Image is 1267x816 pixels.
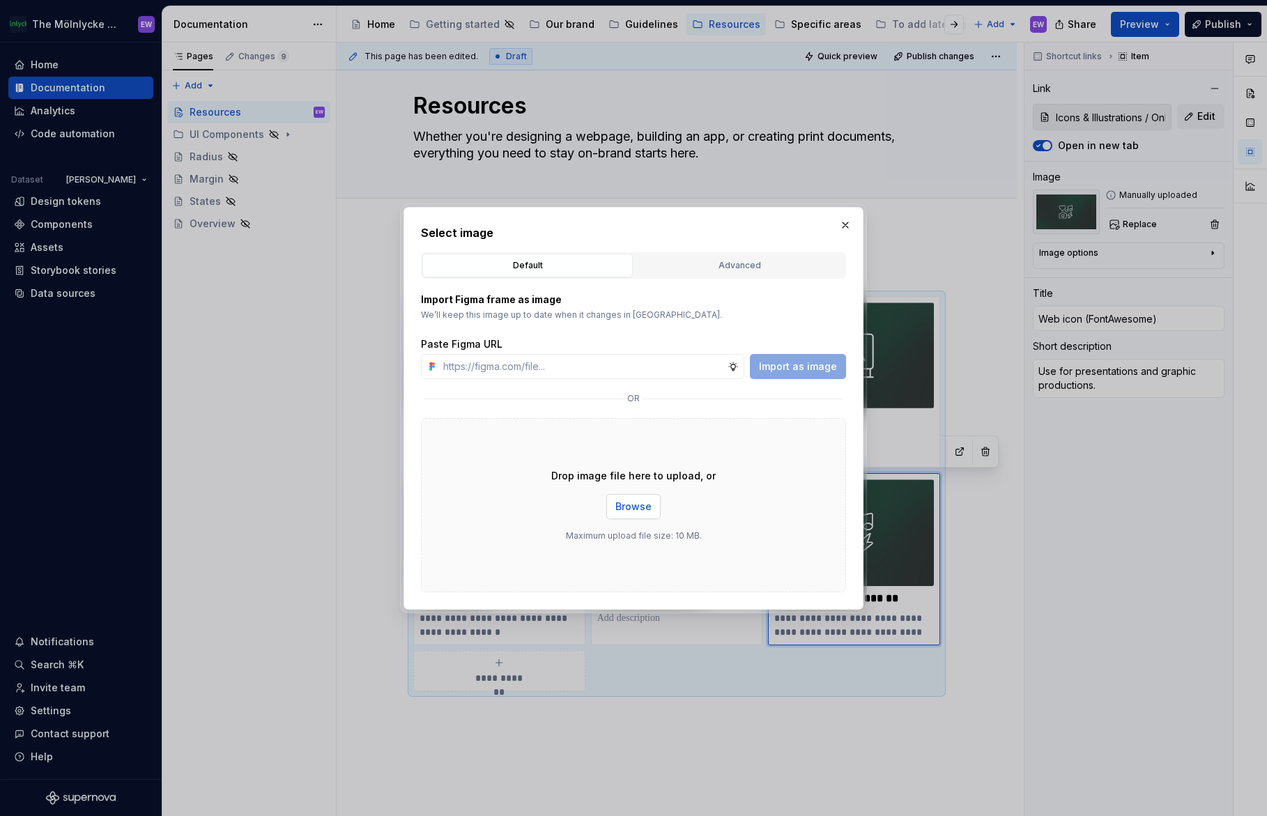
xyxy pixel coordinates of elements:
[421,309,846,321] p: We’ll keep this image up to date when it changes in [GEOGRAPHIC_DATA].
[639,259,840,272] div: Advanced
[615,500,652,514] span: Browse
[421,337,502,351] label: Paste Figma URL
[438,354,728,379] input: https://figma.com/file...
[421,224,846,241] h2: Select image
[627,393,640,404] p: or
[551,469,716,483] p: Drop image file here to upload, or
[566,530,702,541] p: Maximum upload file size: 10 MB.
[606,494,661,519] button: Browse
[427,259,628,272] div: Default
[421,293,846,307] p: Import Figma frame as image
